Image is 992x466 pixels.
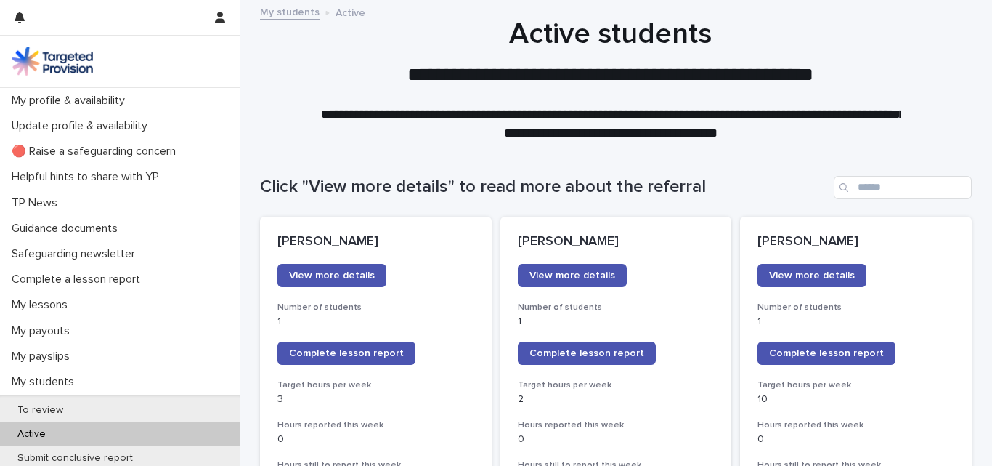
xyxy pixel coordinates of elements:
p: 10 [757,393,954,406]
p: Active [336,4,365,20]
a: My students [260,3,320,20]
p: [PERSON_NAME] [757,234,954,250]
a: Complete lesson report [757,342,895,365]
a: Complete lesson report [277,342,415,365]
span: View more details [529,270,615,281]
p: 1 [518,316,715,328]
span: View more details [769,270,855,281]
p: 0 [757,433,954,446]
p: 0 [518,433,715,446]
h3: Hours reported this week [518,419,715,431]
p: My payouts [6,324,81,338]
p: My students [6,375,86,389]
p: Update profile & availability [6,119,159,133]
h3: Target hours per week [518,379,715,391]
p: 🔴 Raise a safeguarding concern [6,145,187,158]
span: View more details [289,270,375,281]
p: 2 [518,393,715,406]
h3: Number of students [518,302,715,313]
h1: Click "View more details" to read more about the referral [260,177,828,198]
p: Complete a lesson report [6,273,152,286]
p: 1 [277,316,474,328]
p: 3 [277,393,474,406]
a: View more details [518,264,627,287]
p: My lessons [6,298,79,312]
h3: Target hours per week [277,379,474,391]
a: View more details [757,264,866,287]
p: Submit conclusive report [6,452,145,465]
p: 0 [277,433,474,446]
h1: Active students [255,17,967,52]
span: Complete lesson report [289,348,404,358]
p: To review [6,404,75,417]
p: [PERSON_NAME] [518,234,715,250]
p: My payslips [6,350,81,363]
p: TP News [6,196,69,210]
a: Complete lesson report [518,342,656,365]
p: [PERSON_NAME] [277,234,474,250]
span: Complete lesson report [769,348,884,358]
input: Search [834,176,972,199]
p: My profile & availability [6,94,137,108]
h3: Hours reported this week [757,419,954,431]
h3: Hours reported this week [277,419,474,431]
a: View more details [277,264,386,287]
h3: Target hours per week [757,379,954,391]
p: 1 [757,316,954,328]
p: Active [6,428,57,441]
span: Complete lesson report [529,348,644,358]
p: Helpful hints to share with YP [6,170,171,184]
img: M5nRWzHhSzIhMunXDL62 [12,47,93,76]
p: Safeguarding newsletter [6,247,147,261]
p: Guidance documents [6,222,129,236]
h3: Number of students [277,302,474,313]
h3: Number of students [757,302,954,313]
